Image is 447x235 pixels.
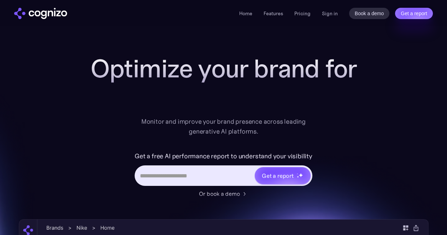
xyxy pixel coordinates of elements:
label: Get a free AI performance report to understand your visibility [135,151,312,162]
a: Pricing [294,10,311,17]
div: Monitor and improve your brand presence across leading generative AI platforms. [137,117,311,136]
a: Get a report [395,8,433,19]
div: Or book a demo [199,189,240,198]
img: cognizo logo [14,8,67,19]
a: Or book a demo [199,189,248,198]
a: Home [239,10,252,17]
a: Get a reportstarstarstar [254,166,311,185]
a: Book a demo [349,8,390,19]
img: star [297,176,299,178]
img: star [299,173,303,177]
a: Sign in [322,9,338,18]
div: Get a report [262,171,294,180]
a: Features [264,10,283,17]
img: star [297,173,298,174]
h1: Optimize your brand for [82,54,365,83]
